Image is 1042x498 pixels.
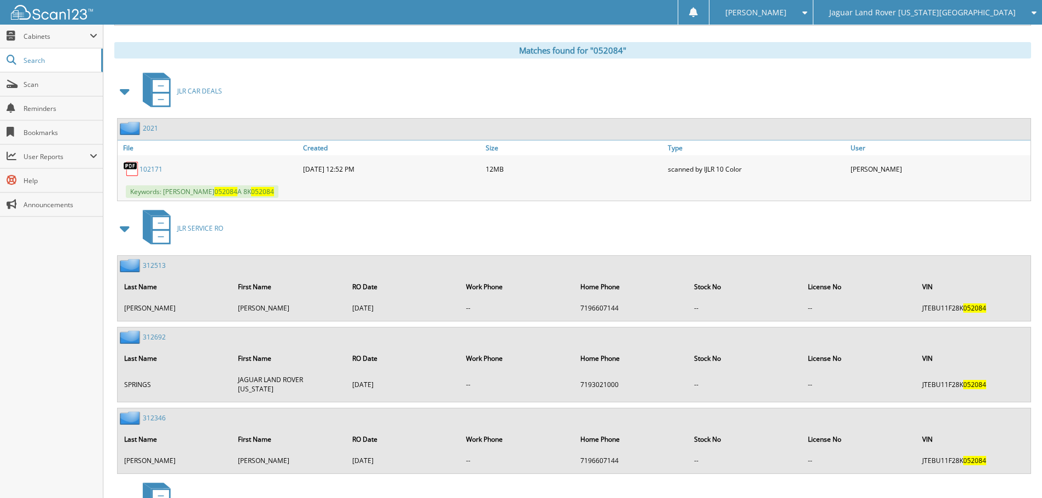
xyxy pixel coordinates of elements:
[689,347,801,370] th: Stock No
[119,276,231,298] th: Last Name
[300,140,483,155] a: Created
[232,347,345,370] th: First Name
[665,158,848,180] div: scanned by IJLR 10 Color
[461,347,573,370] th: Work Phone
[917,347,1029,370] th: VIN
[917,452,1029,470] td: JTEBU11F28K
[689,371,801,398] td: --
[120,411,143,425] img: folder2.png
[917,299,1029,317] td: JTEBU11F28K
[300,158,483,180] div: [DATE] 12:52 PM
[120,330,143,344] img: folder2.png
[232,371,345,398] td: JAGUAR LAND ROVER [US_STATE]
[575,452,688,470] td: 7196607144
[689,452,801,470] td: --
[461,428,573,450] th: Work Phone
[689,276,801,298] th: Stock No
[461,371,573,398] td: --
[689,299,801,317] td: --
[802,299,915,317] td: --
[802,276,915,298] th: License No
[143,332,166,342] a: 312692
[461,276,573,298] th: Work Phone
[177,224,223,233] span: JLR SERVICE RO
[575,371,688,398] td: 7193021000
[829,9,1016,16] span: Jaguar Land Rover [US_STATE][GEOGRAPHIC_DATA]
[24,200,97,209] span: Announcements
[347,371,459,398] td: [DATE]
[802,371,915,398] td: --
[347,347,459,370] th: RO Date
[143,261,166,270] a: 312513
[126,185,278,198] span: Keywords: [PERSON_NAME] A 8K
[232,276,345,298] th: First Name
[802,347,915,370] th: License No
[24,128,97,137] span: Bookmarks
[119,371,231,398] td: SPRINGS
[575,299,688,317] td: 7196607144
[575,276,688,298] th: Home Phone
[24,176,97,185] span: Help
[118,140,300,155] a: File
[136,69,222,113] a: JLR CAR DEALS
[139,165,162,174] a: 102171
[347,276,459,298] th: RO Date
[119,347,231,370] th: Last Name
[483,140,666,155] a: Size
[120,259,143,272] img: folder2.png
[802,452,915,470] td: --
[347,428,459,450] th: RO Date
[347,299,459,317] td: [DATE]
[575,347,688,370] th: Home Phone
[143,124,158,133] a: 2021
[689,428,801,450] th: Stock No
[24,32,90,41] span: Cabinets
[119,452,231,470] td: [PERSON_NAME]
[24,56,96,65] span: Search
[232,452,345,470] td: [PERSON_NAME]
[917,428,1029,450] th: VIN
[251,187,274,196] span: 052084
[114,42,1031,58] div: Matches found for "052084"
[917,276,1029,298] th: VIN
[136,207,223,250] a: JLR SERVICE RO
[120,121,143,135] img: folder2.png
[987,446,1042,498] iframe: Chat Widget
[917,371,1029,398] td: JTEBU11F28K
[24,80,97,89] span: Scan
[665,140,848,155] a: Type
[963,456,986,465] span: 052084
[143,413,166,423] a: 312346
[24,152,90,161] span: User Reports
[575,428,688,450] th: Home Phone
[119,428,231,450] th: Last Name
[802,428,915,450] th: License No
[725,9,787,16] span: [PERSON_NAME]
[461,452,573,470] td: --
[119,299,231,317] td: [PERSON_NAME]
[963,380,986,389] span: 052084
[232,428,345,450] th: First Name
[24,104,97,113] span: Reminders
[232,299,345,317] td: [PERSON_NAME]
[177,86,222,96] span: JLR CAR DEALS
[347,452,459,470] td: [DATE]
[483,158,666,180] div: 12MB
[461,299,573,317] td: --
[123,161,139,177] img: PDF.png
[214,187,237,196] span: 052084
[11,5,93,20] img: scan123-logo-white.svg
[848,158,1031,180] div: [PERSON_NAME]
[848,140,1031,155] a: User
[963,303,986,313] span: 052084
